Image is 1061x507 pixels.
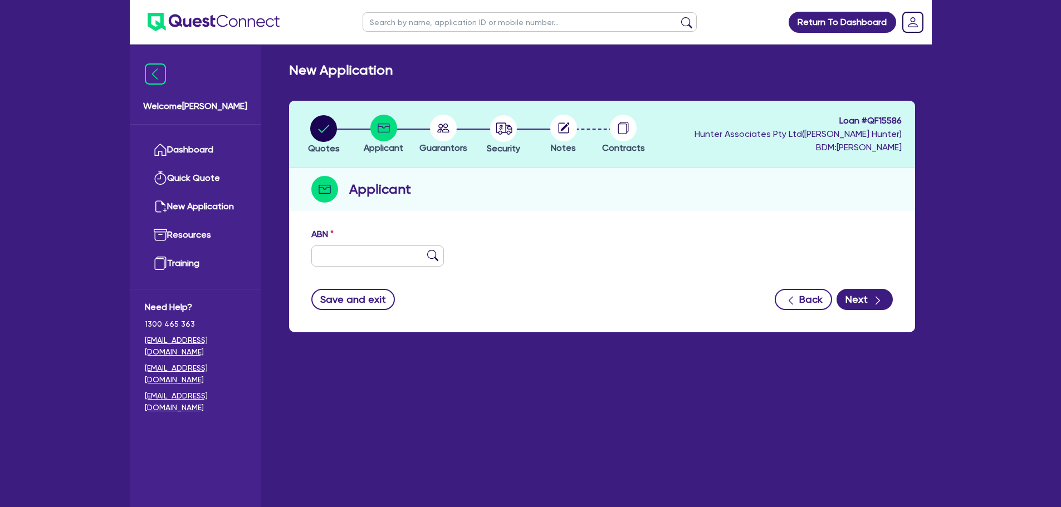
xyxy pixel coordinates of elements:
button: Next [837,289,893,310]
a: Return To Dashboard [789,12,896,33]
span: Notes [551,142,576,153]
span: Loan # QF15586 [695,114,902,127]
img: quick-quote [154,171,167,185]
span: Guarantors [419,142,467,153]
input: Search by name, application ID or mobile number... [363,12,697,32]
img: resources [154,228,167,242]
a: Dashboard [145,136,246,164]
a: Training [145,249,246,278]
button: Security [486,115,521,156]
span: Welcome [PERSON_NAME] [143,100,247,113]
a: [EMAIL_ADDRESS][DOMAIN_NAME] [145,362,246,386]
img: icon-menu-close [145,63,166,85]
a: Quick Quote [145,164,246,193]
h2: Applicant [349,179,411,199]
img: new-application [154,200,167,213]
span: Applicant [364,142,403,153]
span: Security [487,143,520,154]
a: [EMAIL_ADDRESS][DOMAIN_NAME] [145,390,246,414]
img: step-icon [311,176,338,203]
span: Contracts [602,142,645,153]
a: Dropdown toggle [898,8,927,37]
span: Quotes [308,143,340,154]
span: Need Help? [145,301,246,314]
button: Save and exit [311,289,395,310]
span: Hunter Associates Pty Ltd ( [PERSON_NAME] Hunter ) [695,129,902,139]
img: training [154,257,167,270]
a: Resources [145,221,246,249]
img: quest-connect-logo-blue [148,13,280,31]
h2: New Application [289,62,393,78]
label: ABN [311,228,334,241]
a: New Application [145,193,246,221]
button: Back [775,289,832,310]
img: abn-lookup icon [427,250,438,261]
a: [EMAIL_ADDRESS][DOMAIN_NAME] [145,334,246,358]
span: 1300 465 363 [145,318,246,330]
button: Quotes [307,115,340,156]
span: BDM: [PERSON_NAME] [695,141,902,154]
